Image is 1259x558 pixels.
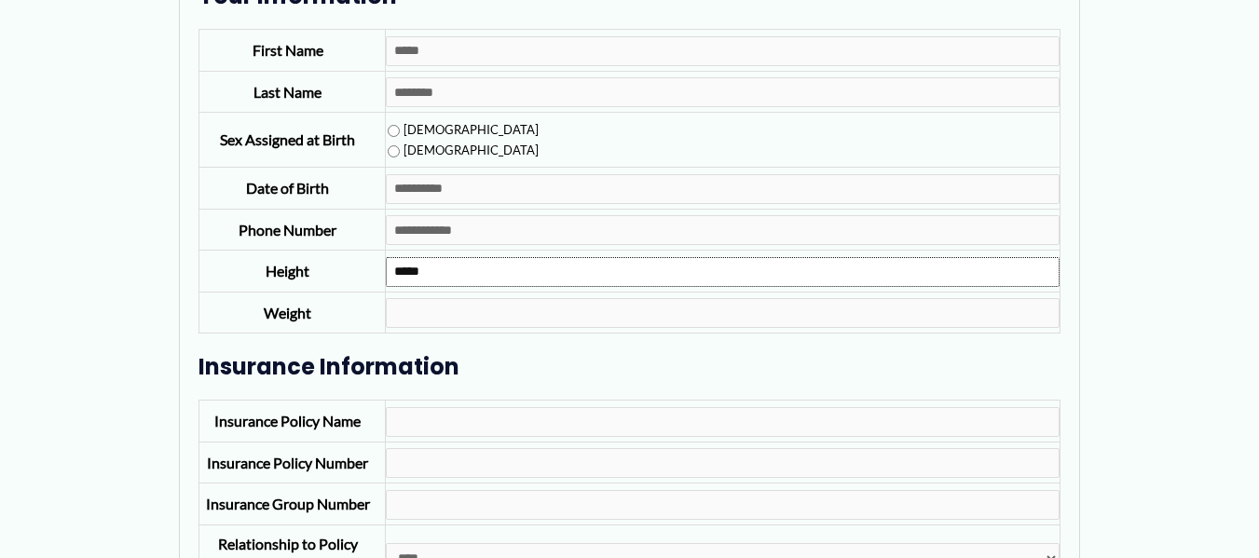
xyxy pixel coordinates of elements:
[388,143,539,157] label: [DEMOGRAPHIC_DATA]
[214,412,361,429] label: Insurance Policy Name
[266,262,309,279] label: Height
[220,130,355,148] label: Sex Assigned at Birth
[388,122,539,137] label: [DEMOGRAPHIC_DATA]
[206,495,370,512] label: Insurance Group Number
[388,125,400,137] input: [DEMOGRAPHIC_DATA]
[198,352,1061,381] h3: Insurance Information
[264,304,311,321] label: Weight
[239,221,336,238] label: Phone Number
[207,454,368,471] label: Insurance Policy Number
[246,179,329,197] label: Date of Birth
[253,83,322,101] label: Last Name
[388,145,400,157] input: [DEMOGRAPHIC_DATA]
[253,41,323,59] label: First Name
